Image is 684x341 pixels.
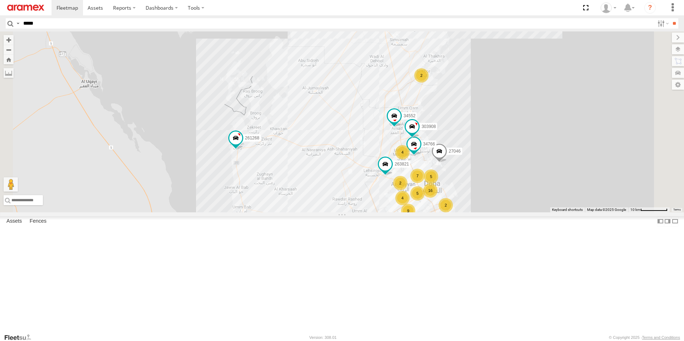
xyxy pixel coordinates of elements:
label: Assets [3,216,25,226]
span: 10 km [630,208,640,212]
span: 261268 [245,135,259,140]
label: Dock Summary Table to the Right [664,216,671,227]
div: 7 [410,169,425,183]
button: Zoom Home [4,55,14,64]
div: Mohammed Fahim [598,3,619,13]
div: 2 [414,68,429,83]
div: 4 [395,145,410,159]
a: Terms and Conditions [642,335,680,340]
label: Measure [4,68,14,78]
div: 5 [410,186,425,201]
div: 4 [395,191,410,205]
a: Terms (opens in new tab) [673,208,681,211]
label: Dock Summary Table to the Left [657,216,664,227]
label: Search Query [15,18,21,29]
div: 9 [401,204,415,218]
img: aramex-logo.svg [7,5,44,11]
span: Map data ©2025 Google [587,208,626,212]
button: Map Scale: 10 km per 72 pixels [628,207,670,212]
div: 16 [423,183,438,198]
label: Hide Summary Table [671,216,679,227]
label: Fences [26,216,50,226]
div: Version: 308.01 [309,335,337,340]
button: Zoom in [4,35,14,45]
i: ? [644,2,656,14]
span: 27046 [449,149,460,154]
div: 5 [424,169,438,184]
label: Search Filter Options [655,18,670,29]
span: 303908 [421,124,436,129]
button: Drag Pegman onto the map to open Street View [4,177,18,192]
label: Map Settings [672,80,684,90]
span: 263821 [395,162,409,167]
div: 2 [393,176,407,190]
button: Keyboard shortcuts [552,207,583,212]
span: 34552 [404,114,415,119]
a: Visit our Website [4,334,37,341]
div: © Copyright 2025 - [609,335,680,340]
span: 34766 [423,142,435,147]
button: Zoom out [4,45,14,55]
div: 2 [439,198,453,212]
